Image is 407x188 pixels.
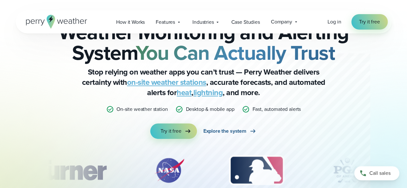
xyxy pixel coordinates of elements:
a: Try it free [150,123,197,139]
p: Desktop & mobile app [186,105,234,113]
div: 3 of 12 [223,154,291,186]
span: Industries [192,18,214,26]
h2: Weather Monitoring and Alerting System [48,22,359,63]
span: Case Studies [231,18,260,26]
span: How it Works [116,18,145,26]
p: Fast, automated alerts [252,105,301,113]
span: Features [156,18,175,26]
a: Case Studies [226,15,265,29]
img: NASA.svg [147,154,192,186]
p: Stop relying on weather apps you can’t trust — Perry Weather delivers certainty with , accurate f... [75,67,332,98]
span: Explore the system [203,127,246,135]
img: PGA.svg [321,154,373,186]
a: heat [177,87,191,98]
span: Log in [328,18,341,25]
a: lightning [193,87,223,98]
div: 2 of 12 [147,154,192,186]
a: Log in [328,18,341,26]
span: Call sales [369,169,391,177]
a: Explore the system [203,123,257,139]
a: Try it free [351,14,387,30]
a: How it Works [111,15,150,29]
a: on-site weather stations [127,76,206,88]
span: Company [271,18,292,26]
strong: You Can Actually Trust [136,38,335,68]
span: Try it free [359,18,380,26]
a: Call sales [354,166,399,180]
div: 4 of 12 [321,154,373,186]
div: 1 of 12 [24,154,116,186]
span: Try it free [161,127,181,135]
img: MLB.svg [223,154,291,186]
img: Turner-Construction_1.svg [24,154,116,186]
p: On-site weather station [116,105,168,113]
